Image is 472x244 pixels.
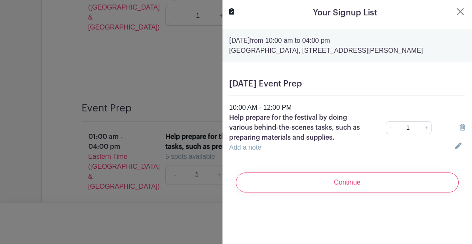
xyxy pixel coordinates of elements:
[229,36,465,46] p: from 10:00 am to 04:00 pm
[229,144,261,151] a: Add a note
[229,79,465,89] h5: [DATE] Event Prep
[455,7,465,17] button: Close
[236,173,459,192] input: Continue
[229,113,363,143] p: Help prepare for the festival by doing various behind-the-scenes tasks, such as preparing materia...
[313,7,377,19] h5: Your Signup List
[229,46,465,56] p: [GEOGRAPHIC_DATA], [STREET_ADDRESS][PERSON_NAME]
[229,37,250,44] strong: [DATE]
[386,121,395,134] a: -
[421,121,432,134] a: +
[224,103,470,113] div: 10:00 AM - 12:00 PM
